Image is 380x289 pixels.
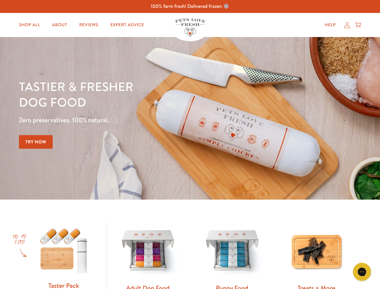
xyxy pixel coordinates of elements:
[74,19,103,31] a: Reviews
[19,115,247,126] p: Zero preservatives. 100% natural.
[47,19,72,31] a: About
[14,19,45,31] a: Shop All
[175,18,205,37] img: Pets Love Fresh
[19,79,247,110] h1: Tastier & fresher dog food
[350,261,374,283] iframe: Gorgias live chat messenger
[320,19,341,31] a: Help
[106,19,149,31] a: Expert Advice
[19,135,53,149] a: Try Now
